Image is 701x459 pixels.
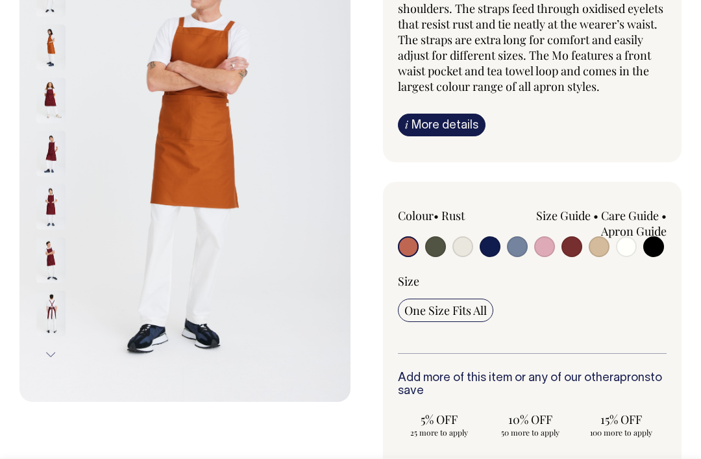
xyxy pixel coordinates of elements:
[586,427,656,438] span: 100 more to apply
[398,114,486,136] a: iMore details
[661,208,667,223] span: •
[601,208,659,223] a: Care Guide
[434,208,439,223] span: •
[36,130,66,176] img: burgundy
[495,427,565,438] span: 50 more to apply
[613,373,650,384] a: aprons
[36,77,66,123] img: burgundy
[405,118,408,131] span: i
[601,223,667,239] a: Apron Guide
[36,184,66,229] img: burgundy
[586,412,656,427] span: 15% OFF
[536,208,591,223] a: Size Guide
[404,412,474,427] span: 5% OFF
[489,408,572,441] input: 10% OFF 50 more to apply
[441,208,465,223] label: Rust
[404,303,487,318] span: One Size Fits All
[398,273,667,289] div: Size
[404,427,474,438] span: 25 more to apply
[41,340,60,369] button: Next
[398,372,667,398] h6: Add more of this item or any of our other to save
[495,412,565,427] span: 10% OFF
[593,208,598,223] span: •
[36,24,66,69] img: rust
[398,299,493,322] input: One Size Fits All
[36,237,66,282] img: burgundy
[580,408,663,441] input: 15% OFF 100 more to apply
[398,408,481,441] input: 5% OFF 25 more to apply
[36,290,66,336] img: burgundy
[398,208,506,223] div: Colour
